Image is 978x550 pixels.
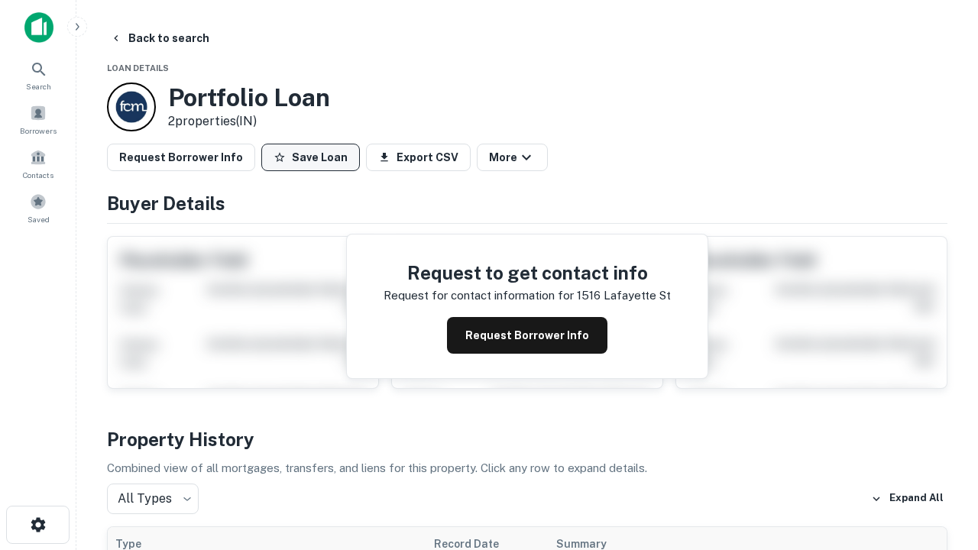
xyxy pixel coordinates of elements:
span: Saved [28,213,50,225]
p: Combined view of all mortgages, transfers, and liens for this property. Click any row to expand d... [107,459,947,477]
p: 1516 lafayette st [577,286,671,305]
iframe: Chat Widget [902,379,978,452]
button: More [477,144,548,171]
h4: Property History [107,425,947,453]
span: Contacts [23,169,53,181]
h3: Portfolio Loan [168,83,330,112]
img: capitalize-icon.png [24,12,53,43]
span: Loan Details [107,63,169,73]
p: Request for contact information for [384,286,574,305]
a: Search [5,54,72,95]
a: Borrowers [5,99,72,140]
a: Saved [5,187,72,228]
span: Borrowers [20,125,57,137]
h4: Request to get contact info [384,259,671,286]
a: Contacts [5,143,72,184]
button: Request Borrower Info [447,317,607,354]
h4: Buyer Details [107,189,947,217]
button: Request Borrower Info [107,144,255,171]
button: Export CSV [366,144,471,171]
div: All Types [107,484,199,514]
p: 2 properties (IN) [168,112,330,131]
button: Back to search [104,24,215,52]
span: Search [26,80,51,92]
button: Save Loan [261,144,360,171]
button: Expand All [867,487,947,510]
